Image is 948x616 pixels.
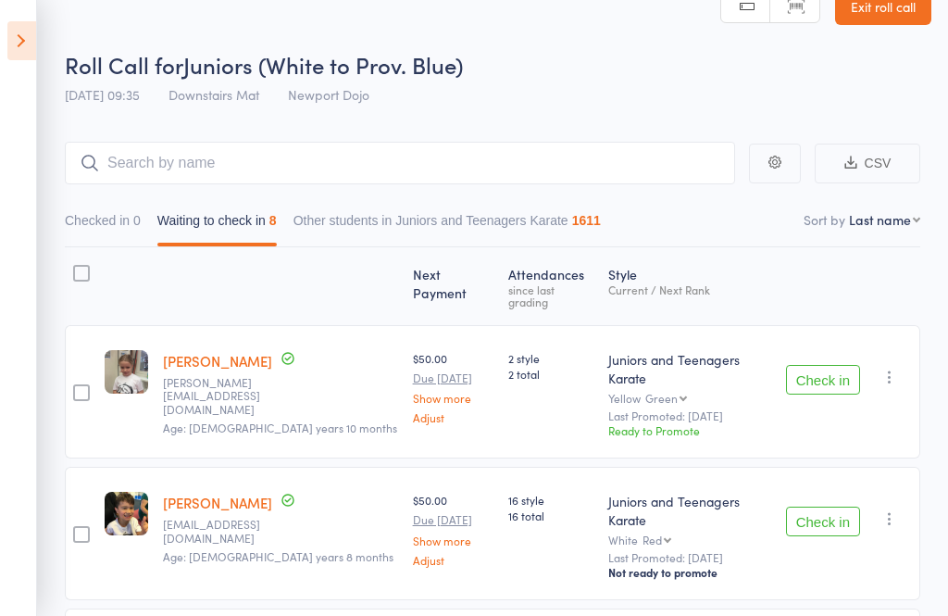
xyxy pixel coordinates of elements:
div: 0 [133,213,141,228]
button: Check in [786,365,860,395]
small: Due [DATE] [413,513,494,526]
div: 8 [269,213,277,228]
span: Age: [DEMOGRAPHIC_DATA] years 8 months [163,548,393,564]
span: Roll Call for [65,49,183,80]
div: Yellow [608,392,771,404]
span: Downstairs Mat [168,85,259,104]
span: Age: [DEMOGRAPHIC_DATA] years 10 months [163,420,397,435]
img: image1652161988.png [105,492,148,535]
small: ayeshasusic@hotmail.com [163,518,283,545]
div: Green [645,392,678,404]
div: Current / Next Rank [608,283,771,295]
a: [PERSON_NAME] [163,493,272,512]
img: image1715382704.png [105,350,148,394]
small: Due [DATE] [413,371,494,384]
span: [DATE] 09:35 [65,85,140,104]
input: Search by name [65,142,735,184]
button: Other students in Juniors and Teenagers Karate1611 [293,204,601,246]
button: CSV [815,144,920,183]
div: since last grading [508,283,592,308]
div: White [608,534,771,546]
button: Waiting to check in8 [157,204,277,246]
a: Adjust [413,411,494,423]
div: Juniors and Teenagers Karate [608,350,771,387]
div: Red [642,534,662,546]
div: Next Payment [405,256,502,317]
a: Show more [413,392,494,404]
div: $50.00 [413,350,494,423]
div: Ready to Promote [608,422,771,438]
a: Adjust [413,554,494,566]
small: Last Promoted: [DATE] [608,409,771,422]
button: Checked in0 [65,204,141,246]
a: [PERSON_NAME] [163,351,272,371]
small: Last Promoted: [DATE] [608,551,771,564]
span: Juniors (White to Prov. Blue) [183,49,463,80]
button: Check in [786,507,860,536]
span: 16 style [508,492,592,508]
span: 2 total [508,366,592,382]
span: 16 total [508,508,592,523]
div: Style [601,256,779,317]
div: Not ready to promote [608,565,771,580]
div: $50.00 [413,492,494,565]
small: Natalie_pepping@hotmail.com [163,376,283,416]
span: Newport Dojo [288,85,369,104]
span: 2 style [508,350,592,366]
div: 1611 [572,213,601,228]
div: Last name [849,210,911,229]
div: Atten­dances [501,256,600,317]
label: Sort by [804,210,845,229]
div: Juniors and Teenagers Karate [608,492,771,529]
a: Show more [413,534,494,547]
